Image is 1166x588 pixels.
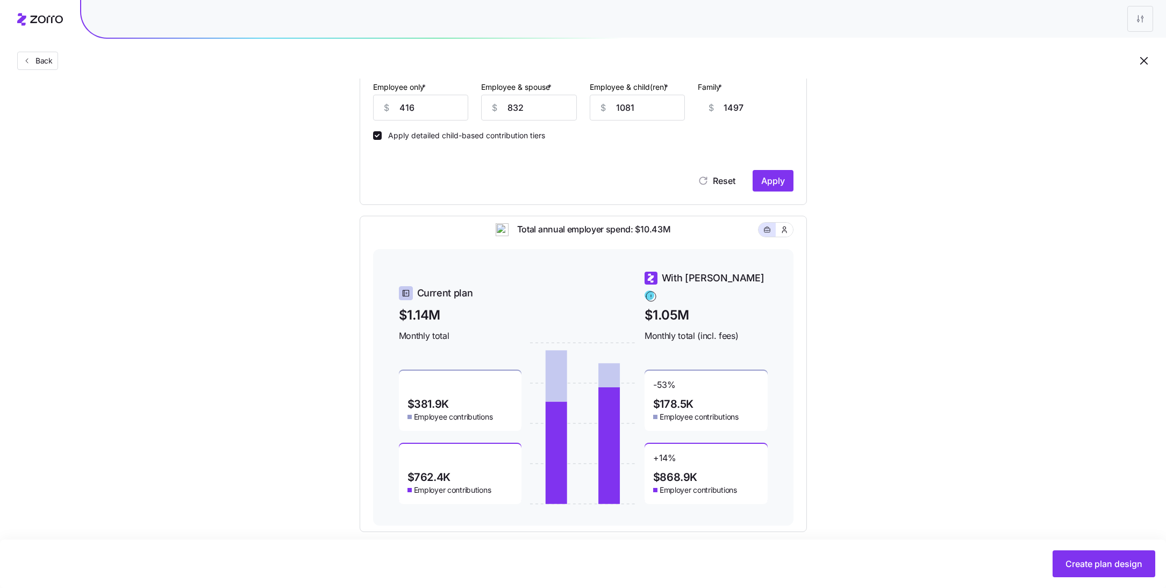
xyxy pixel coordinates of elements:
span: Create plan design [1065,557,1142,570]
span: Apply [761,174,785,187]
label: Employee & spouse [481,81,554,93]
span: Reset [713,174,735,187]
span: -53 % [653,379,676,396]
span: $762.4K [407,472,450,483]
div: $ [698,95,724,120]
div: $ [374,95,399,120]
span: Employee contributions [660,412,739,422]
button: Apply [753,170,793,192]
input: - [724,95,819,121]
div: $ [482,95,507,120]
label: Family [698,81,724,93]
span: Employer contributions [414,485,491,495]
span: + 14 % [653,452,676,470]
span: With [PERSON_NAME] [662,271,764,286]
button: Create plan design [1053,550,1155,577]
span: Employer contributions [660,485,737,495]
button: Back [17,52,58,70]
button: Reset [689,170,744,192]
span: $1.05M [645,305,768,325]
span: Total annual employer spend: $10.43M [509,223,670,236]
label: Employee & child(ren) [590,81,670,93]
span: $381.9K [407,399,449,409]
span: $178.5K [653,399,693,409]
span: Monthly total (incl. fees) [645,329,768,343]
label: Employee only [373,81,428,93]
span: Back [31,55,53,66]
span: Monthly total [399,329,522,343]
div: $ [590,95,616,120]
span: $1.14M [399,305,522,325]
label: Apply detailed child-based contribution tiers [382,131,545,140]
span: Employee contributions [414,412,493,422]
span: Current plan [417,286,473,301]
span: $868.9K [653,472,697,483]
img: ai-icon.png [496,223,509,236]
